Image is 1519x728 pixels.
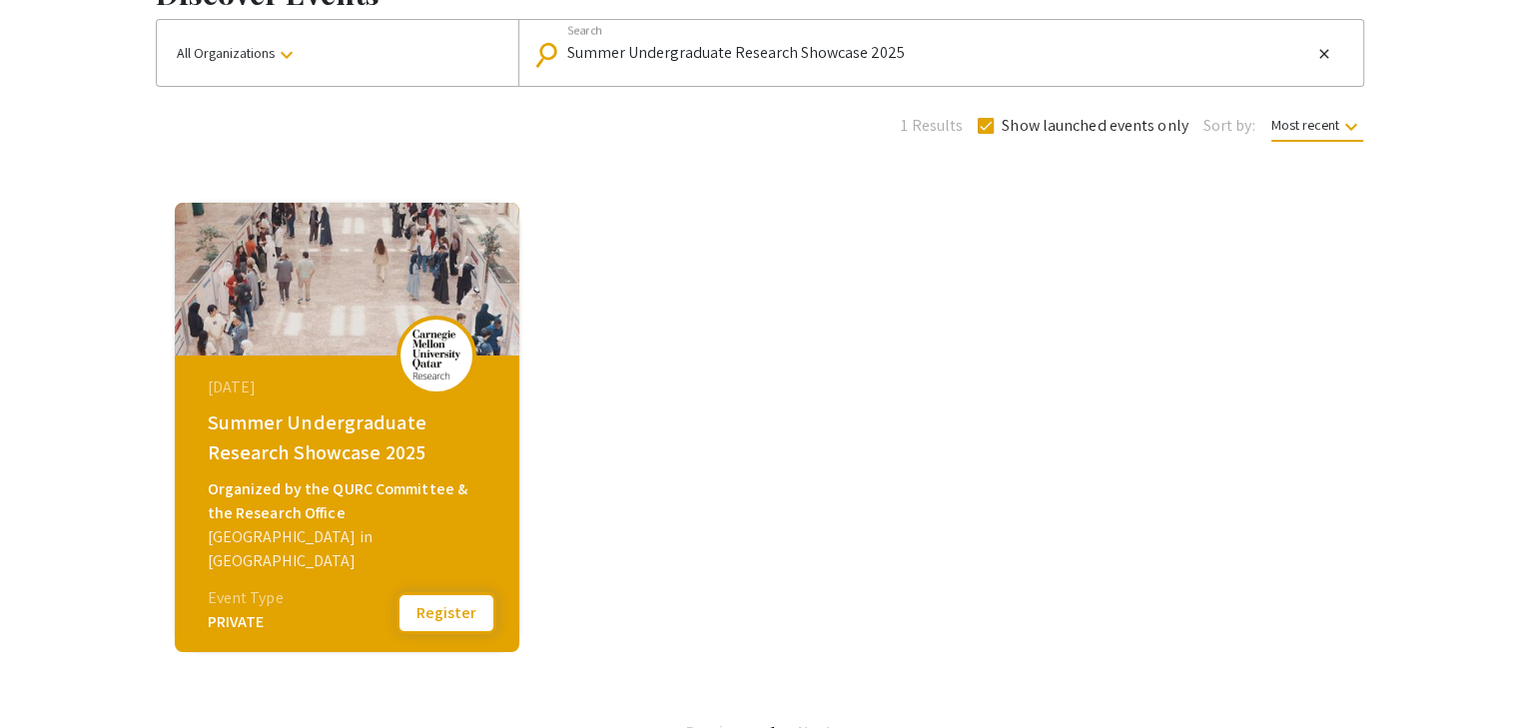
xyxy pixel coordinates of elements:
[901,114,963,138] span: 1 Results
[208,477,491,525] div: Organized by the QURC Committee & the Research Office
[15,638,85,713] iframe: Chat
[177,44,299,62] span: All Organizations
[208,586,284,610] div: Event Type
[406,330,466,379] img: summer-undergraduate-research-showcase-2025_eventLogo_367938_.png
[208,375,491,399] div: [DATE]
[275,43,299,67] mat-icon: keyboard_arrow_down
[1316,45,1332,63] mat-icon: close
[208,407,491,467] div: Summer Undergraduate Research Showcase 2025
[1339,115,1363,139] mat-icon: keyboard_arrow_down
[1002,114,1188,138] span: Show launched events only
[1203,114,1255,138] span: Sort by:
[208,610,284,634] div: PRIVATE
[1312,42,1336,66] button: Clear
[1271,116,1363,142] span: Most recent
[396,592,496,634] button: Register
[567,44,1312,62] input: Looking for something specific?
[1255,107,1379,143] button: Most recent
[175,203,519,356] img: summer-undergraduate-research-showcase-2025_eventCoverPhoto_d7183b__thumb.jpg
[537,37,566,72] mat-icon: Search
[208,525,491,573] div: [GEOGRAPHIC_DATA] in [GEOGRAPHIC_DATA]
[157,20,518,86] button: All Organizations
